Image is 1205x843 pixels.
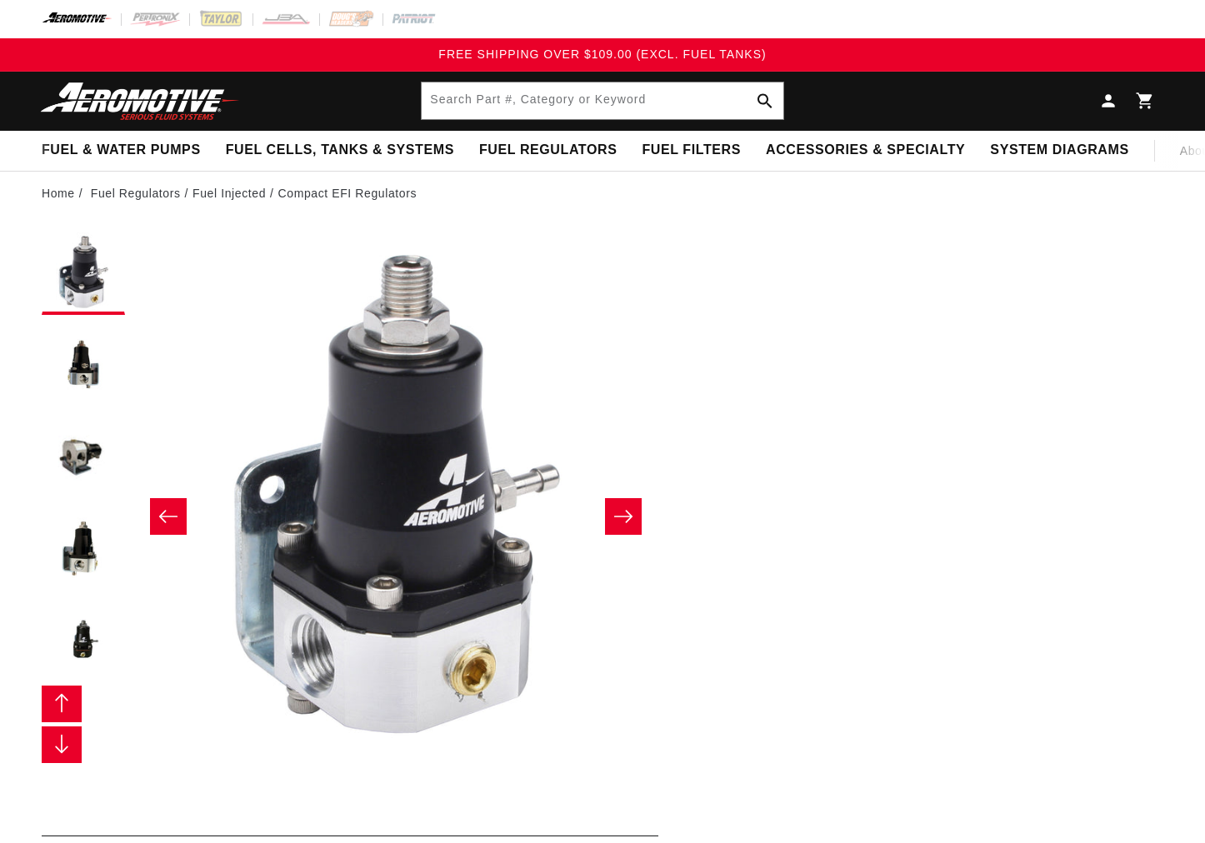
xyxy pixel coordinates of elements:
media-gallery: Gallery Viewer [42,232,658,801]
summary: Fuel Cells, Tanks & Systems [213,131,467,170]
li: Fuel Injected [192,184,277,202]
summary: Fuel Filters [629,131,753,170]
span: Accessories & Specialty [766,142,965,159]
summary: Accessories & Specialty [753,131,977,170]
button: Load image 4 in gallery view [42,506,125,590]
input: Search Part #, Category or Keyword [422,82,782,119]
span: System Diagrams [990,142,1128,159]
button: Load image 3 in gallery view [42,415,125,498]
button: Load image 1 in gallery view [42,232,125,315]
li: Fuel Regulators [91,184,192,202]
button: Slide left [150,498,187,535]
summary: System Diagrams [977,131,1141,170]
button: Search Part #, Category or Keyword [747,82,783,119]
span: Fuel Regulators [479,142,617,159]
button: Slide right [42,726,82,763]
a: Home [42,184,75,202]
button: Load image 5 in gallery view [42,598,125,681]
button: Load image 2 in gallery view [42,323,125,407]
span: Fuel Filters [642,142,741,159]
summary: Fuel Regulators [467,131,629,170]
button: Slide left [42,686,82,722]
nav: breadcrumbs [42,184,1163,202]
span: Fuel & Water Pumps [42,142,201,159]
img: Aeromotive [36,82,244,121]
span: Fuel Cells, Tanks & Systems [226,142,454,159]
button: Slide right [605,498,642,535]
span: FREE SHIPPING OVER $109.00 (EXCL. FUEL TANKS) [438,47,766,61]
summary: Fuel & Water Pumps [29,131,213,170]
li: Compact EFI Regulators [278,184,417,202]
